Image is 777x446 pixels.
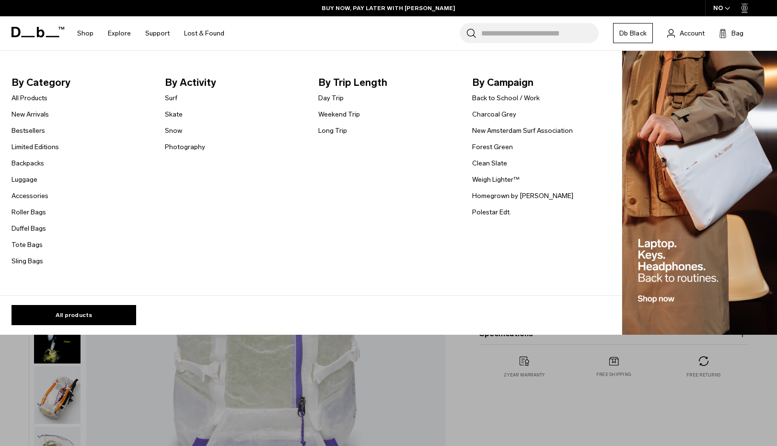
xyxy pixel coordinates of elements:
a: Clean Slate [472,158,507,168]
a: Day Trip [318,93,344,103]
span: By Activity [165,75,303,90]
a: Photography [165,142,205,152]
a: Backpacks [12,158,44,168]
a: Support [145,16,170,50]
a: BUY NOW, PAY LATER WITH [PERSON_NAME] [322,4,455,12]
a: Explore [108,16,131,50]
span: By Category [12,75,150,90]
a: Forest Green [472,142,513,152]
a: New Arrivals [12,109,49,119]
button: Bag [719,27,743,39]
a: Charcoal Grey [472,109,516,119]
a: Weekend Trip [318,109,360,119]
a: Homegrown by [PERSON_NAME] [472,191,573,201]
a: Duffel Bags [12,223,46,234]
a: Back to School / Work [472,93,540,103]
span: Account [680,28,705,38]
a: Sling Bags [12,256,43,266]
a: Tote Bags [12,240,43,250]
a: Accessories [12,191,48,201]
a: Roller Bags [12,207,46,217]
a: Bestsellers [12,126,45,136]
a: Db Black [613,23,653,43]
a: Shop [77,16,93,50]
span: Bag [731,28,743,38]
a: Snow [165,126,182,136]
a: New Amsterdam Surf Association [472,126,573,136]
a: Account [667,27,705,39]
img: Db [622,51,777,335]
span: By Trip Length [318,75,456,90]
a: Long Trip [318,126,347,136]
a: Luggage [12,175,37,185]
a: Lost & Found [184,16,224,50]
a: Skate [165,109,183,119]
a: All products [12,305,136,325]
a: Weigh Lighter™ [472,175,520,185]
a: Polestar Edt. [472,207,511,217]
span: By Campaign [472,75,610,90]
a: Limited Editions [12,142,59,152]
nav: Main Navigation [70,16,232,50]
a: Surf [165,93,177,103]
a: All Products [12,93,47,103]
